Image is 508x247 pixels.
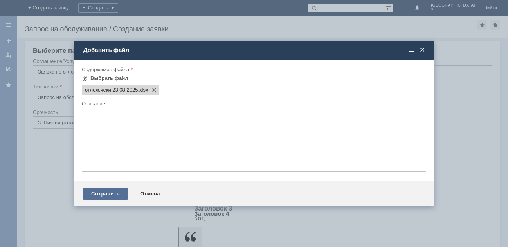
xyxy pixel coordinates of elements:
span: Закрыть [418,47,426,54]
div: Добрый вечер! [PERSON_NAME] Прошу удалить отлож.чеки во вложении [3,3,114,16]
div: Содержимое файла [82,67,425,72]
div: Добавить файл [83,47,426,54]
div: Выбрать файл [90,75,128,81]
span: отлож.чеки 23,08,2025.xlsx [85,87,138,93]
span: Свернуть (Ctrl + M) [407,47,415,54]
span: отлож.чеки 23,08,2025.xlsx [138,87,148,93]
div: Описание [82,101,425,106]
